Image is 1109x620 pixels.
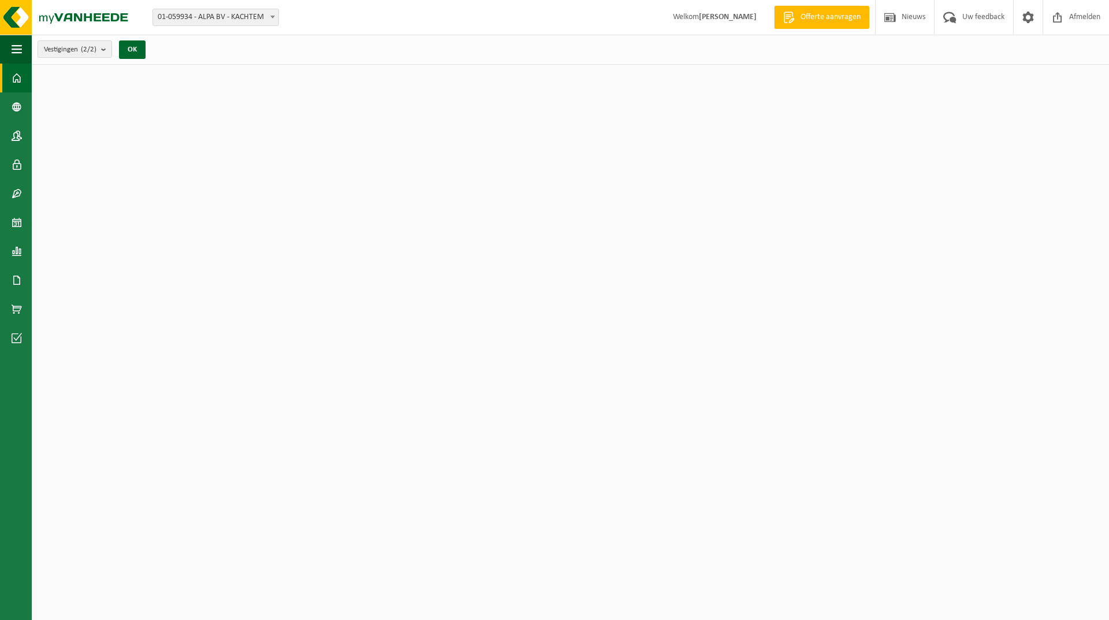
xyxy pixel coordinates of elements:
[81,46,96,53] count: (2/2)
[44,41,96,58] span: Vestigingen
[699,13,757,21] strong: [PERSON_NAME]
[774,6,869,29] a: Offerte aanvragen
[119,40,146,59] button: OK
[153,9,278,25] span: 01-059934 - ALPA BV - KACHTEM
[152,9,279,26] span: 01-059934 - ALPA BV - KACHTEM
[38,40,112,58] button: Vestigingen(2/2)
[798,12,864,23] span: Offerte aanvragen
